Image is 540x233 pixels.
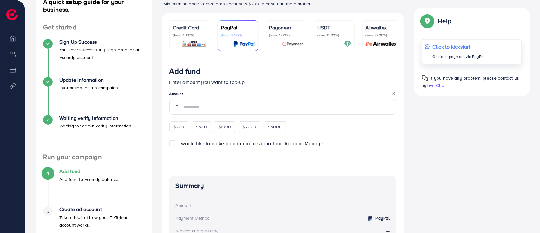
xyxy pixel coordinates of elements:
[59,84,119,92] p: Information for run campaign.
[59,176,118,183] p: Add fund to Ecomdy balance
[196,124,207,130] span: $500
[173,24,207,31] p: Credit Card
[269,24,303,31] p: Payoneer
[233,40,255,48] img: card
[36,39,152,77] li: Sign Up Success
[174,124,185,130] span: $200
[169,78,396,86] p: Enter amount you want to top-up
[422,75,519,88] span: If you have any problem, please contact us by
[366,33,399,38] p: (Fee: 0.00%)
[376,215,390,221] strong: PayPal
[432,53,484,61] p: Guide to payment via PayPal
[176,182,390,190] h4: Summary
[59,39,144,45] h4: Sign Up Success
[366,24,399,31] p: Airwallex
[59,115,132,121] h4: Waiting verify information
[386,202,390,209] strong: --
[46,208,49,215] span: 5
[59,206,144,212] h4: Create ad account
[268,124,282,130] span: $5000
[218,124,231,130] span: $1000
[176,215,210,221] div: Payment Method
[427,82,445,88] span: Live Chat
[59,122,132,130] p: Waiting for admin verify information.
[36,77,152,115] li: Update Information
[36,115,152,153] li: Waiting verify information
[59,168,118,174] h4: Add fund
[364,40,399,48] img: card
[36,168,152,206] li: Add fund
[36,153,152,161] h4: Run your campaign
[438,17,451,25] p: Help
[344,40,351,48] img: card
[59,46,144,61] p: You have successfully registered for an Ecomdy account
[318,24,351,31] p: USDT
[181,40,207,48] img: card
[46,170,49,177] span: 4
[169,91,396,99] legend: Amount
[432,43,484,50] p: Click to kickstart!
[6,9,18,20] img: logo
[178,140,326,147] span: I would like to make a donation to support my Account Manager.
[169,67,201,76] h3: Add fund
[176,202,191,209] div: Amount
[422,75,428,81] img: Popup guide
[269,33,303,38] p: (Fee: 1.00%)
[36,23,152,31] h4: Get started
[59,214,144,229] p: Take a look at how your TikTok ad account works.
[243,124,257,130] span: $2000
[513,204,535,228] iframe: Chat
[59,77,119,83] h4: Update Information
[221,33,255,38] p: (Fee: 4.50%)
[173,33,207,38] p: (Fee: 4.00%)
[221,24,255,31] p: PayPal
[366,215,374,222] img: credit
[422,15,433,27] img: Popup guide
[318,33,351,38] p: (Fee: 0.00%)
[282,40,303,48] img: card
